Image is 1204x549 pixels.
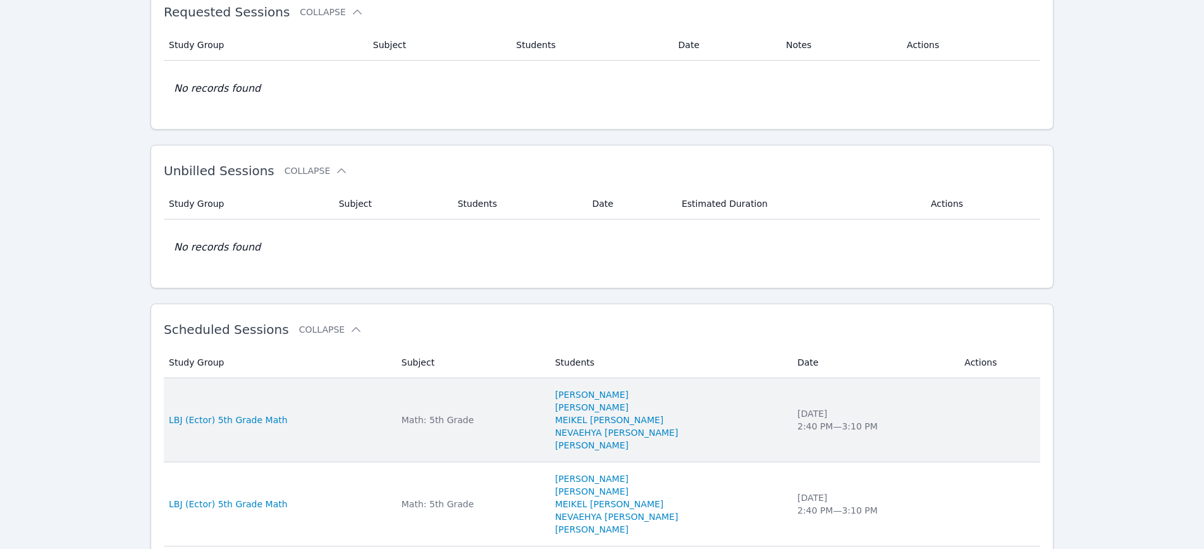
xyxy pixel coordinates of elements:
div: [DATE] 2:40 PM — 3:10 PM [797,407,949,433]
th: Estimated Duration [674,188,923,219]
th: Students [508,30,670,61]
div: [DATE] 2:40 PM — 3:10 PM [797,491,949,517]
th: Date [584,188,674,219]
a: MEIKEL [PERSON_NAME] [555,414,664,426]
tr: LBJ (Ector) 5th Grade MathMath: 5th Grade[PERSON_NAME][PERSON_NAME]MEIKEL [PERSON_NAME]NEVAEHYA [... [164,462,1040,546]
a: [PERSON_NAME] [555,523,629,536]
button: Collapse [299,323,362,336]
a: [PERSON_NAME] [555,388,629,401]
tr: LBJ (Ector) 5th Grade MathMath: 5th Grade[PERSON_NAME][PERSON_NAME]MEIKEL [PERSON_NAME]NEVAEHYA [... [164,378,1040,462]
a: MEIKEL [PERSON_NAME] [555,498,664,510]
th: Actions [899,30,1040,61]
td: No records found [164,61,1040,116]
th: Subject [331,188,450,219]
a: NEVAEHYA [PERSON_NAME] [555,510,679,523]
th: Date [671,30,778,61]
th: Study Group [164,347,394,378]
a: LBJ (Ector) 5th Grade Math [169,414,288,426]
th: Study Group [164,188,331,219]
div: Math: 5th Grade [402,498,540,510]
th: Subject [365,30,508,61]
th: Actions [923,188,1040,219]
a: LBJ (Ector) 5th Grade Math [169,498,288,510]
td: No records found [164,219,1040,275]
a: [PERSON_NAME] [555,472,629,485]
button: Collapse [300,6,363,18]
span: Requested Sessions [164,4,290,20]
a: [PERSON_NAME] [555,401,629,414]
th: Subject [394,347,548,378]
th: Students [548,347,790,378]
th: Actions [957,347,1040,378]
th: Date [790,347,957,378]
span: Scheduled Sessions [164,322,289,337]
a: [PERSON_NAME] [555,439,629,452]
a: [PERSON_NAME] [555,485,629,498]
button: Collapse [285,164,348,177]
a: NEVAEHYA [PERSON_NAME] [555,426,679,439]
div: Math: 5th Grade [402,414,540,426]
th: Notes [778,30,899,61]
th: Study Group [164,30,365,61]
th: Students [450,188,585,219]
span: Unbilled Sessions [164,163,274,178]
